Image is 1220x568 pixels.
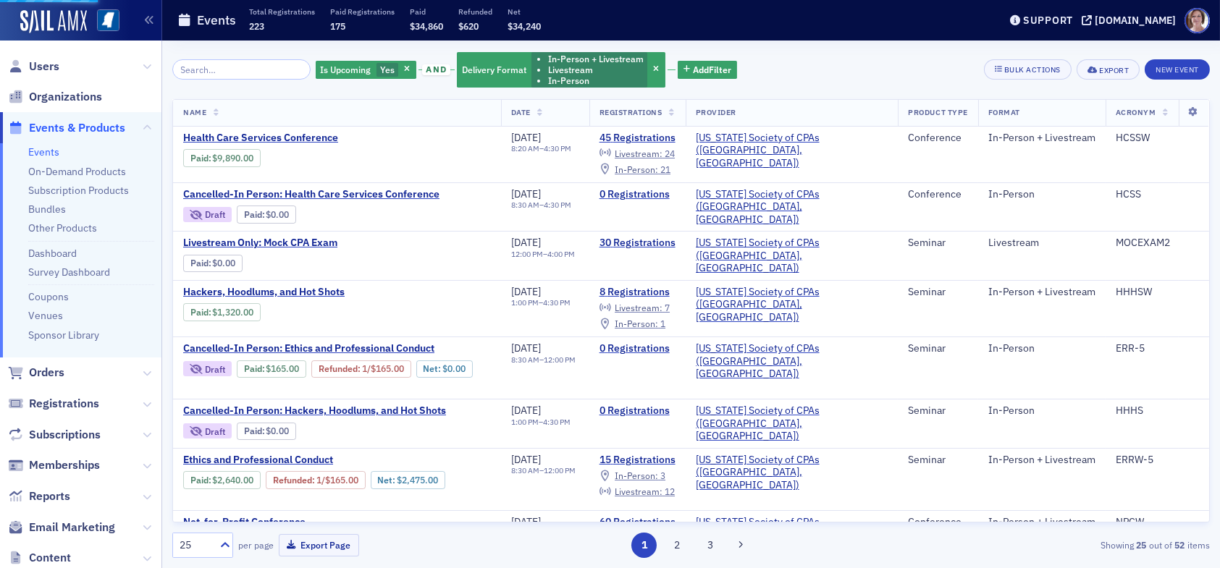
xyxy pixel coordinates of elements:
[183,207,232,222] div: Draft
[1145,59,1210,80] button: New Event
[908,188,967,201] div: Conference
[213,475,254,486] span: $2,640.00
[631,533,657,558] button: 1
[600,516,676,529] a: 60 Registrations
[311,360,411,378] div: Refunded: 0 - $16500
[244,363,266,374] span: :
[183,454,491,467] a: Ethics and Professional Conduct
[190,153,213,164] span: :
[696,454,888,492] a: [US_STATE] Society of CPAs ([GEOGRAPHIC_DATA], [GEOGRAPHIC_DATA])
[511,465,539,475] time: 8:30 AM
[600,454,676,467] a: 15 Registrations
[988,107,1020,117] span: Format
[237,360,306,378] div: Paid: 0 - $16500
[244,209,262,220] a: Paid
[28,290,69,303] a: Coupons
[511,297,539,308] time: 1:00 PM
[237,423,296,440] div: Paid: 0 - $0
[371,363,404,374] span: $165.00
[1116,516,1199,529] div: NPCW
[213,153,254,164] span: $9,890.00
[1095,14,1176,27] div: [DOMAIN_NAME]
[600,188,676,201] a: 0 Registrations
[183,286,426,299] span: Hackers, Hoodlums, and Hot Shots
[205,428,225,436] div: Draft
[908,286,967,299] div: Seminar
[380,64,395,75] span: Yes
[615,318,658,329] span: In-Person :
[600,302,670,314] a: Livestream: 7
[988,132,1095,145] div: In-Person + Livestream
[1077,59,1140,80] button: Export
[988,188,1095,201] div: In-Person
[190,307,213,318] span: :
[1185,8,1210,33] span: Profile
[422,64,450,76] span: and
[511,417,571,427] div: –
[266,363,300,374] span: $165.00
[696,404,888,443] span: Mississippi Society of CPAs (Ridgeland, MS)
[1116,188,1199,201] div: HCSS
[511,453,541,466] span: [DATE]
[660,318,665,329] span: 1
[29,365,64,381] span: Orders
[180,538,211,553] div: 25
[29,120,125,136] span: Events & Products
[1099,67,1129,75] div: Export
[458,7,492,17] p: Refunded
[543,297,571,308] time: 4:30 PM
[1082,15,1181,25] button: [DOMAIN_NAME]
[600,470,665,482] a: In-Person: 3
[988,237,1095,250] div: Livestream
[511,143,539,153] time: 8:20 AM
[183,132,426,145] a: Health Care Services Conference
[511,515,541,528] span: [DATE]
[183,149,261,166] div: Paid: 49 - $989000
[544,143,571,153] time: 4:30 PM
[423,363,442,374] span: Net :
[544,465,576,475] time: 12:00 PM
[511,417,539,427] time: 1:00 PM
[696,107,736,117] span: Provider
[205,365,225,373] div: Draft
[183,237,426,250] span: Livestream Only: Mock CPA Exam
[1116,454,1199,467] div: ERRW-5
[1134,538,1149,551] strong: 25
[547,249,575,259] time: 4:00 PM
[511,298,571,308] div: –
[544,355,576,365] time: 12:00 PM
[28,184,129,197] a: Subscription Products
[988,286,1095,299] div: In-Person + Livestream
[665,486,675,497] span: 12
[319,363,358,374] a: Refunded
[908,107,967,117] span: Product Type
[325,475,358,486] span: $165.00
[183,516,426,529] span: Not-for-Profit Conference
[8,520,115,535] a: Email Marketing
[197,12,236,29] h1: Events
[874,538,1210,551] div: Showing out of items
[410,7,443,17] p: Paid
[615,470,658,481] span: In-Person :
[190,307,209,318] a: Paid
[1116,107,1156,117] span: Acronym
[696,286,888,324] span: Mississippi Society of CPAs (Ridgeland, MS)
[511,107,531,117] span: Date
[508,7,541,17] p: Net
[696,132,888,170] span: Mississippi Society of CPAs (Ridgeland, MS)
[397,475,438,486] span: $2,475.00
[511,131,541,144] span: [DATE]
[600,237,676,250] a: 30 Registrations
[1004,66,1061,74] div: Bulk Actions
[548,54,644,64] li: In-Person + Livestream
[29,488,70,504] span: Reports
[1116,132,1199,145] div: HCSSW
[183,516,491,529] a: Not-for-Profit Conference
[511,355,539,365] time: 8:30 AM
[511,200,571,210] div: –
[29,520,115,535] span: Email Marketing
[984,59,1072,80] button: Bulk Actions
[190,475,213,486] span: :
[543,417,571,427] time: 4:30 PM
[29,396,99,412] span: Registrations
